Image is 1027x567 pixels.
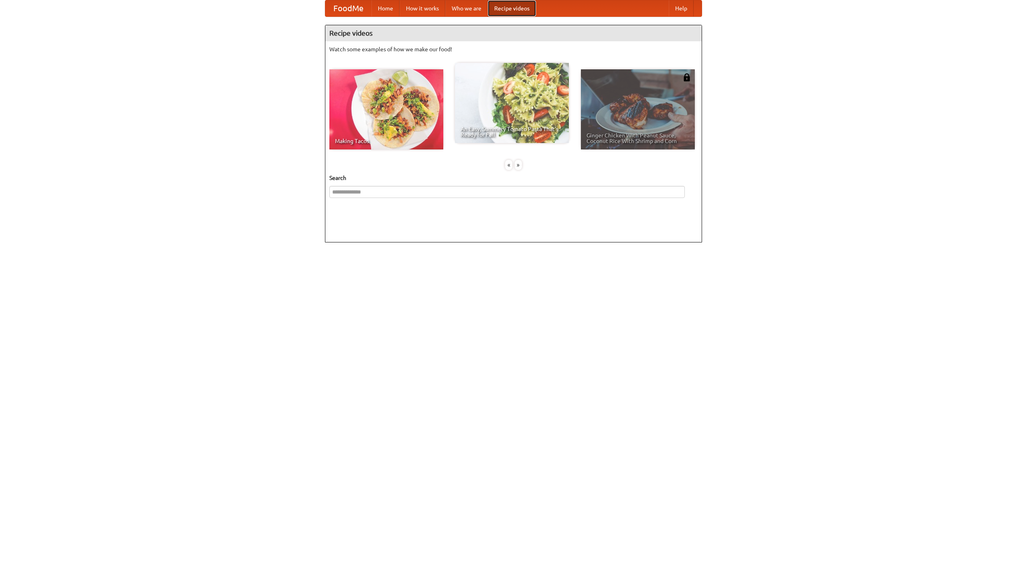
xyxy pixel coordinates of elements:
a: How it works [400,0,445,16]
a: Who we are [445,0,488,16]
a: Home [371,0,400,16]
a: Recipe videos [488,0,536,16]
div: « [505,160,512,170]
p: Watch some examples of how we make our food! [329,45,698,53]
a: Making Tacos [329,69,443,149]
a: FoodMe [325,0,371,16]
a: An Easy, Summery Tomato Pasta That's Ready for Fall [455,63,569,143]
h4: Recipe videos [325,25,702,41]
img: 483408.png [683,73,691,81]
h5: Search [329,174,698,182]
span: Making Tacos [335,138,438,144]
div: » [515,160,522,170]
span: An Easy, Summery Tomato Pasta That's Ready for Fall [461,126,563,137]
a: Help [669,0,694,16]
